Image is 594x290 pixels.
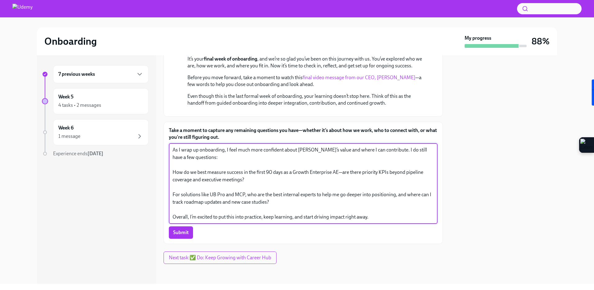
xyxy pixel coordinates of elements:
[169,226,193,239] button: Submit
[465,35,491,42] strong: My progress
[532,36,550,47] h3: 88%
[53,65,149,83] div: 7 previous weeks
[42,119,149,145] a: Week 61 message
[53,151,103,156] span: Experience ends
[58,93,74,100] h6: Week 5
[187,74,428,88] p: Before you move forward, take a moment to watch this —a few words to help you close out onboardin...
[44,35,97,48] h2: Onboarding
[58,125,74,131] h6: Week 6
[303,75,415,80] a: final video message from our CEO, [PERSON_NAME]
[173,229,189,236] span: Submit
[58,71,95,78] h6: 7 previous weeks
[58,102,101,109] div: 4 tasks • 2 messages
[58,133,80,140] div: 1 message
[187,93,428,106] p: Even though this is the last formal week of onboarding, your learning doesn’t stop here. Think of...
[187,56,428,69] p: It’s your , and we’re so glad you’ve been on this journey with us. You’ve explored who we are, ho...
[42,88,149,114] a: Week 54 tasks • 2 messages
[88,151,103,156] strong: [DATE]
[169,255,271,261] span: Next task : ✅ Do: Keep Growing with Career Hub
[12,4,33,14] img: Udemy
[173,146,434,221] textarea: As I wrap up onboarding, I feel much more confident about [PERSON_NAME]’s value and where I can c...
[169,127,438,141] label: Take a moment to capture any remaining questions you have—whether it’s about how we work, who to ...
[204,56,257,62] strong: final week of onboarding
[164,251,277,264] button: Next task:✅ Do: Keep Growing with Career Hub
[580,139,593,151] img: Extension Icon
